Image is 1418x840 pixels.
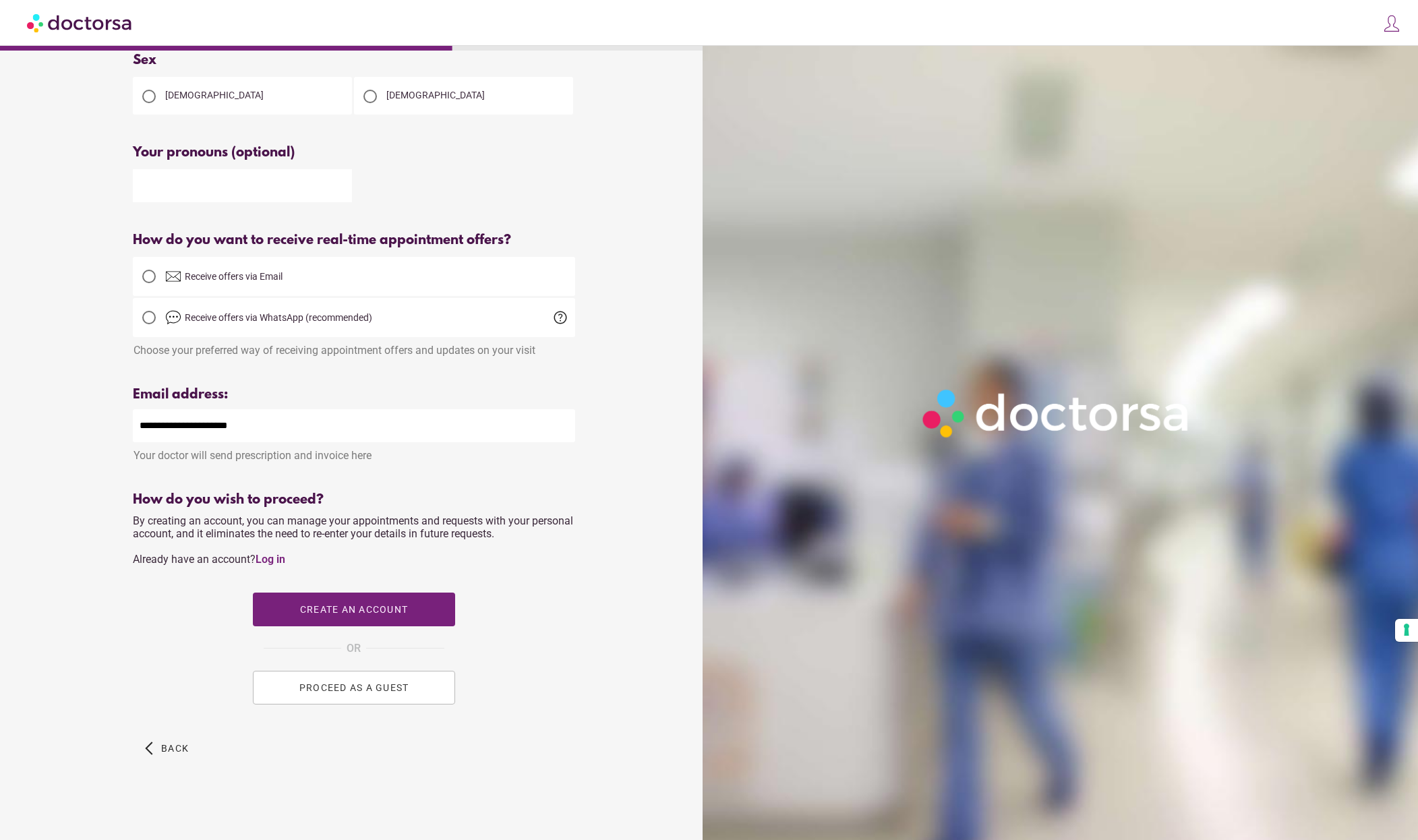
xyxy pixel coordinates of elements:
[300,604,408,615] span: Create an account
[27,7,134,38] img: Doctorsa.com
[299,682,409,693] span: PROCEED AS A GUEST
[133,337,575,357] div: Choose your preferred way of receiving appointment offers and updates on your visit
[133,492,575,508] div: How do you wish to proceed?
[185,312,372,323] span: Receive offers via WhatsApp (recommended)
[165,268,181,284] img: email
[140,731,194,765] button: arrow_back_ios Back
[133,442,575,462] div: Your doctor will send prescription and invoice here
[133,233,575,248] div: How do you want to receive real-time appointment offers?
[1395,619,1418,642] button: Your consent preferences for tracking technologies
[1382,14,1401,33] img: icons8-customer-100.png
[133,145,575,160] div: Your pronouns (optional)
[185,271,283,282] span: Receive offers via Email
[133,53,575,68] div: Sex
[253,671,455,704] button: PROCEED AS A GUEST
[165,90,264,100] span: [DEMOGRAPHIC_DATA]
[133,514,573,566] span: By creating an account, you can manage your appointments and requests with your personal account,...
[253,593,455,626] button: Create an account
[133,387,575,402] div: Email address:
[256,553,285,566] a: Log in
[552,309,568,326] span: help
[915,382,1199,445] img: Logo-Doctorsa-trans-White-partial-flat.png
[165,309,181,326] img: chat
[386,90,485,100] span: [DEMOGRAPHIC_DATA]
[161,743,189,754] span: Back
[347,640,361,657] span: OR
